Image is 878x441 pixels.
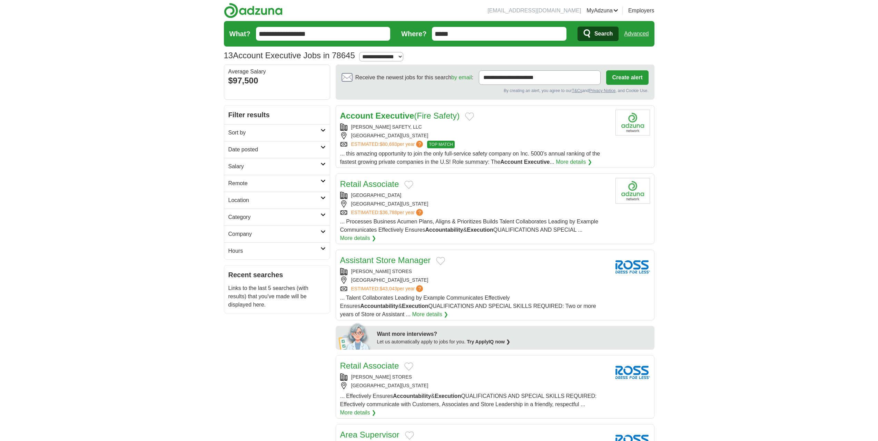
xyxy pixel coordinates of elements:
a: Retail Associate [340,179,399,189]
a: More details ❯ [340,409,376,417]
strong: Account [500,159,522,165]
div: [GEOGRAPHIC_DATA][US_STATE] [340,200,610,208]
h2: Company [228,230,320,238]
div: [GEOGRAPHIC_DATA] [340,192,610,199]
span: TOP MATCH [427,141,454,148]
a: by email [451,74,472,80]
a: Location [224,192,330,209]
a: ESTIMATED:$80,693per year? [351,141,425,148]
span: ? [416,285,423,292]
span: $80,693 [379,141,397,147]
a: [PERSON_NAME] STORES [351,269,412,274]
a: Area Supervisor [340,430,399,439]
a: Salary [224,158,330,175]
div: Average Salary [228,69,326,74]
span: ? [416,209,423,216]
div: Want more interviews? [377,330,650,338]
span: ... this amazing opportunity to join the only full-service safety company on Inc. 5000's annual r... [340,151,600,165]
strong: Account [340,111,373,120]
p: Links to the last 5 searches (with results) that you've made will be displayed here. [228,284,326,309]
div: Let us automatically apply to jobs for you. [377,338,650,345]
a: Remote [224,175,330,192]
a: Company [224,225,330,242]
a: Advanced [624,27,649,41]
a: Hours [224,242,330,259]
h2: Category [228,213,320,221]
label: What? [229,29,250,39]
a: More details ❯ [340,234,376,242]
a: Account Executive(Fire Safety) [340,111,460,120]
a: ESTIMATED:$36,788per year? [351,209,425,216]
strong: Executive [524,159,550,165]
h2: Recent searches [228,270,326,280]
button: Add to favorite jobs [404,362,413,371]
div: [GEOGRAPHIC_DATA][US_STATE] [340,132,610,139]
button: Add to favorite jobs [465,112,474,121]
div: $97,500 [228,74,326,87]
span: ... Talent Collaborates Leading by Example Communicates Effectively Ensures & QUALIFICATIONS AND ... [340,295,596,317]
span: 13 [224,49,233,62]
a: Date posted [224,141,330,158]
img: Ross Stores logo [615,360,650,385]
button: Add to favorite jobs [404,181,413,189]
a: MyAdzuna [586,7,618,15]
a: Employers [628,7,654,15]
h2: Remote [228,179,320,188]
a: [PERSON_NAME] STORES [351,374,412,380]
strong: Executive [375,111,414,120]
strong: Accountability [425,227,463,233]
h2: Date posted [228,146,320,154]
a: ESTIMATED:$43,043per year? [351,285,425,292]
div: [GEOGRAPHIC_DATA][US_STATE] [340,382,610,389]
span: Search [594,27,613,41]
span: ? [416,141,423,148]
button: Add to favorite jobs [405,431,414,440]
div: [PERSON_NAME] SAFETY, LLC [340,123,610,131]
a: Assistant Store Manager [340,255,431,265]
img: Adzuna logo [224,3,283,18]
h2: Hours [228,247,320,255]
span: $36,788 [379,210,397,215]
li: [EMAIL_ADDRESS][DOMAIN_NAME] [487,7,581,15]
strong: Execution [467,227,493,233]
button: Add to favorite jobs [436,257,445,265]
h2: Location [228,196,320,204]
a: Try ApplyIQ now ❯ [467,339,510,344]
h2: Salary [228,162,320,171]
a: More details ❯ [412,310,448,319]
img: Ross Stores logo [615,254,650,280]
strong: Execution [435,393,461,399]
strong: Execution [402,303,428,309]
img: Company logo [615,178,650,204]
div: By creating an alert, you agree to our and , and Cookie Use. [342,88,649,94]
button: Search [578,27,619,41]
img: Company logo [615,110,650,136]
img: apply-iq-scientist.png [338,322,372,350]
span: Receive the newest jobs for this search : [355,73,473,82]
label: Where? [401,29,426,39]
span: ... Effectively Ensures & QUALIFICATIONS AND SPECIAL SKILLS REQUIRED: Effectively communicate wit... [340,393,597,407]
span: ... Processes Business Acumen Plans, Aligns & Prioritizes Builds Talent Collaborates Leading by E... [340,219,599,233]
button: Create alert [606,70,648,85]
strong: Accountability [393,393,431,399]
h1: Account Executive Jobs in 78645 [224,51,355,60]
h2: Sort by [228,129,320,137]
h2: Filter results [224,106,330,124]
a: Retail Associate [340,361,399,370]
a: Privacy Notice [589,88,615,93]
a: More details ❯ [556,158,592,166]
a: Category [224,209,330,225]
span: $43,043 [379,286,397,291]
strong: Accountability [360,303,398,309]
a: Sort by [224,124,330,141]
div: [GEOGRAPHIC_DATA][US_STATE] [340,277,610,284]
a: T&Cs [572,88,582,93]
